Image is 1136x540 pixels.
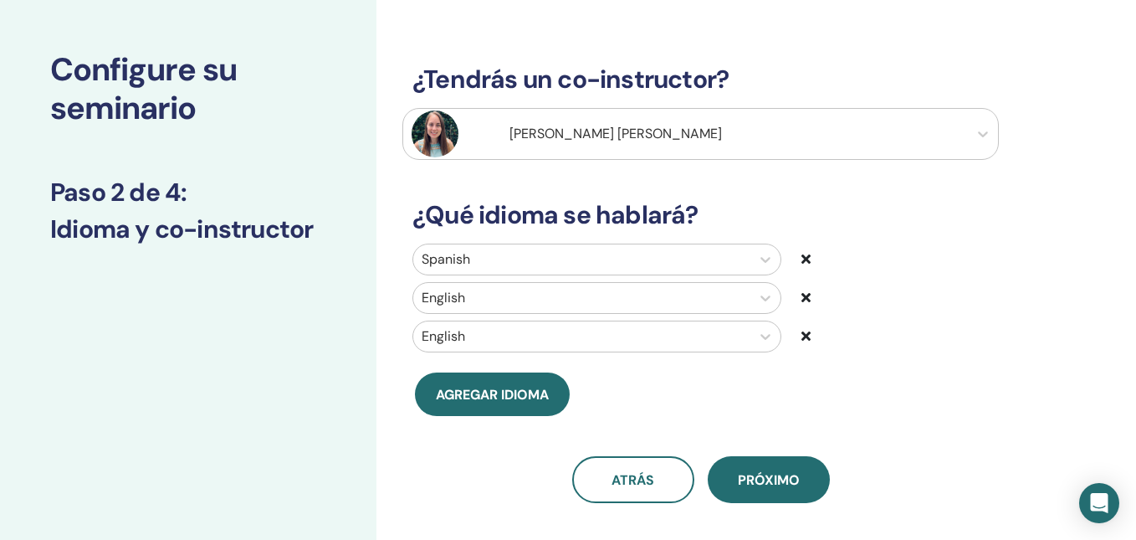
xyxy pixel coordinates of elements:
span: próximo [738,471,800,489]
span: Agregar idioma [436,386,549,404]
h3: Paso 2 de 4 : [50,177,326,208]
button: próximo [708,456,830,503]
span: [PERSON_NAME] [PERSON_NAME] [509,125,722,142]
button: atrás [572,456,694,503]
h3: Idioma y co-instructor [50,214,326,244]
h3: ¿Tendrás un co-instructor? [402,64,999,95]
div: Open Intercom Messenger [1079,483,1119,523]
button: Agregar idioma [415,373,570,416]
h3: ¿Qué idioma se hablará? [402,200,999,230]
img: default.jpg [412,111,458,157]
h2: Configure su seminario [50,51,326,127]
span: atrás [611,471,654,489]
